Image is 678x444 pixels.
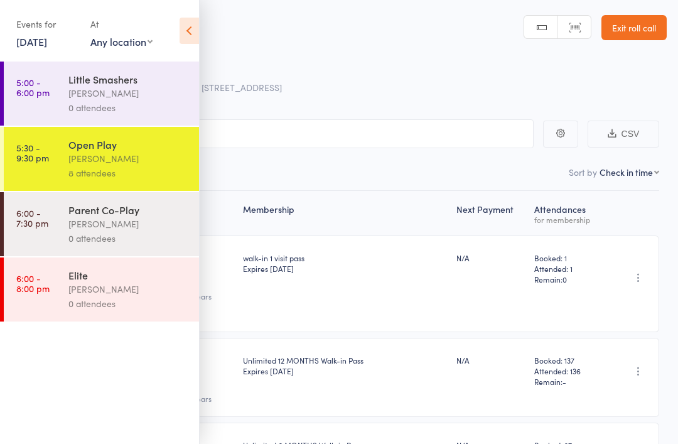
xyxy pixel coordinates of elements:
time: 6:00 - 8:00 pm [16,273,50,293]
div: Expires [DATE] [243,263,446,274]
a: 5:30 -9:30 pmOpen Play[PERSON_NAME]8 attendees [4,127,199,191]
div: [PERSON_NAME] [68,282,188,296]
div: Parent Co-Play [68,203,188,217]
input: Search by name [19,119,534,148]
div: Unlimited 12 MONTHS Walk-in Pass [243,355,446,376]
span: Attended: 136 [534,365,601,376]
a: 6:00 -8:00 pmElite[PERSON_NAME]0 attendees [4,257,199,322]
div: Expires [DATE] [243,365,446,376]
div: for membership [534,215,601,224]
div: N/A [456,355,524,365]
div: At [90,14,153,35]
button: CSV [588,121,659,148]
label: Sort by [569,166,597,178]
div: walk-in 1 visit pass [243,252,446,274]
div: Membership [238,197,451,230]
a: 6:00 -7:30 pmParent Co-Play[PERSON_NAME]0 attendees [4,192,199,256]
div: [PERSON_NAME] [68,217,188,231]
a: [DATE] [16,35,47,48]
div: [PERSON_NAME] [68,86,188,100]
a: 5:00 -6:00 pmLittle Smashers[PERSON_NAME]0 attendees [4,62,199,126]
div: 8 attendees [68,166,188,180]
span: [STREET_ADDRESS] [202,81,282,94]
span: - [562,376,566,387]
div: [PERSON_NAME] [68,151,188,166]
div: 0 attendees [68,296,188,311]
div: 0 attendees [68,231,188,246]
time: 5:30 - 9:30 pm [16,143,49,163]
span: 0 [562,274,567,284]
div: 0 attendees [68,100,188,115]
div: Open Play [68,138,188,151]
span: Remain: [534,274,601,284]
span: Attended: 1 [534,263,601,274]
a: Exit roll call [601,15,667,40]
div: Atten­dances [529,197,606,230]
div: N/A [456,252,524,263]
div: Next Payment [451,197,529,230]
time: 5:00 - 6:00 pm [16,77,50,97]
div: Any location [90,35,153,48]
time: 6:00 - 7:30 pm [16,208,48,228]
span: Booked: 1 [534,252,601,263]
div: Elite [68,268,188,282]
div: Check in time [600,166,653,178]
span: Remain: [534,376,601,387]
div: Events for [16,14,78,35]
div: Little Smashers [68,72,188,86]
span: Booked: 137 [534,355,601,365]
